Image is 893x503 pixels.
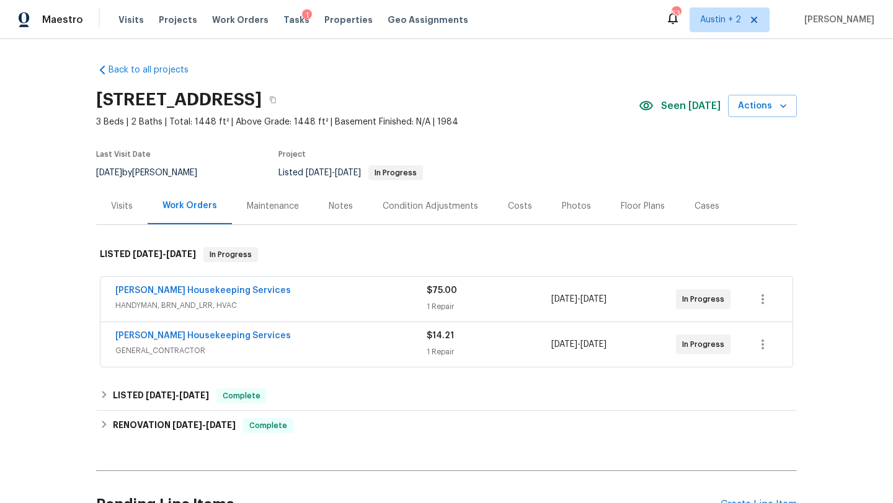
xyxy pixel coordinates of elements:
span: Austin + 2 [700,14,741,26]
div: LISTED [DATE]-[DATE]In Progress [96,235,797,274]
a: [PERSON_NAME] Housekeeping Services [115,286,291,295]
span: Complete [218,390,265,402]
span: In Progress [205,248,257,261]
span: In Progress [682,338,729,351]
div: Condition Adjustments [383,200,478,212]
button: Copy Address [262,89,284,111]
span: Complete [244,419,292,432]
div: Notes [329,200,353,212]
span: $75.00 [427,286,457,295]
span: [DATE] [133,250,162,258]
span: $14.21 [427,331,454,340]
h2: [STREET_ADDRESS] [96,94,262,106]
button: Actions [728,95,797,118]
div: Visits [111,200,133,212]
span: Last Visit Date [96,151,151,158]
span: [DATE] [146,391,175,400]
span: Listed [278,168,423,177]
div: Cases [695,200,719,212]
span: [DATE] [96,168,122,177]
div: RENOVATION [DATE]-[DATE]Complete [96,411,797,440]
span: [PERSON_NAME] [799,14,874,26]
span: GENERAL_CONTRACTOR [115,344,427,357]
div: Floor Plans [621,200,665,212]
span: HANDYMAN, BRN_AND_LRR, HVAC [115,299,427,312]
span: [DATE] [551,340,577,349]
span: - [133,250,196,258]
span: Actions [738,98,787,114]
span: Projects [159,14,197,26]
span: - [146,391,209,400]
span: [DATE] [306,168,332,177]
a: Back to all projects [96,64,215,76]
div: Costs [508,200,532,212]
span: In Progress [370,169,422,177]
span: Project [278,151,306,158]
span: Maestro [42,14,83,26]
span: [DATE] [580,340,606,349]
span: - [172,421,236,429]
div: 53 [672,7,680,20]
span: Geo Assignments [388,14,468,26]
h6: LISTED [113,388,209,403]
div: Work Orders [162,199,217,212]
div: 1 Repair [427,346,551,358]
a: [PERSON_NAME] Housekeeping Services [115,331,291,340]
span: [DATE] [166,250,196,258]
span: Visits [118,14,144,26]
span: [DATE] [580,295,606,304]
span: - [306,168,361,177]
span: [DATE] [206,421,236,429]
div: 1 [302,9,312,22]
span: [DATE] [172,421,202,429]
span: Seen [DATE] [661,100,721,112]
div: by [PERSON_NAME] [96,165,212,180]
span: Properties [324,14,373,26]
span: [DATE] [179,391,209,400]
div: LISTED [DATE]-[DATE]Complete [96,381,797,411]
span: [DATE] [551,295,577,304]
div: Maintenance [247,200,299,212]
span: - [551,338,606,351]
span: - [551,293,606,305]
span: Work Orders [212,14,269,26]
span: In Progress [682,293,729,305]
div: Photos [562,200,591,212]
h6: RENOVATION [113,418,236,433]
span: 3 Beds | 2 Baths | Total: 1448 ft² | Above Grade: 1448 ft² | Basement Finished: N/A | 1984 [96,116,639,128]
div: 1 Repair [427,300,551,313]
h6: LISTED [100,247,196,262]
span: Tasks [283,15,309,24]
span: [DATE] [335,168,361,177]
